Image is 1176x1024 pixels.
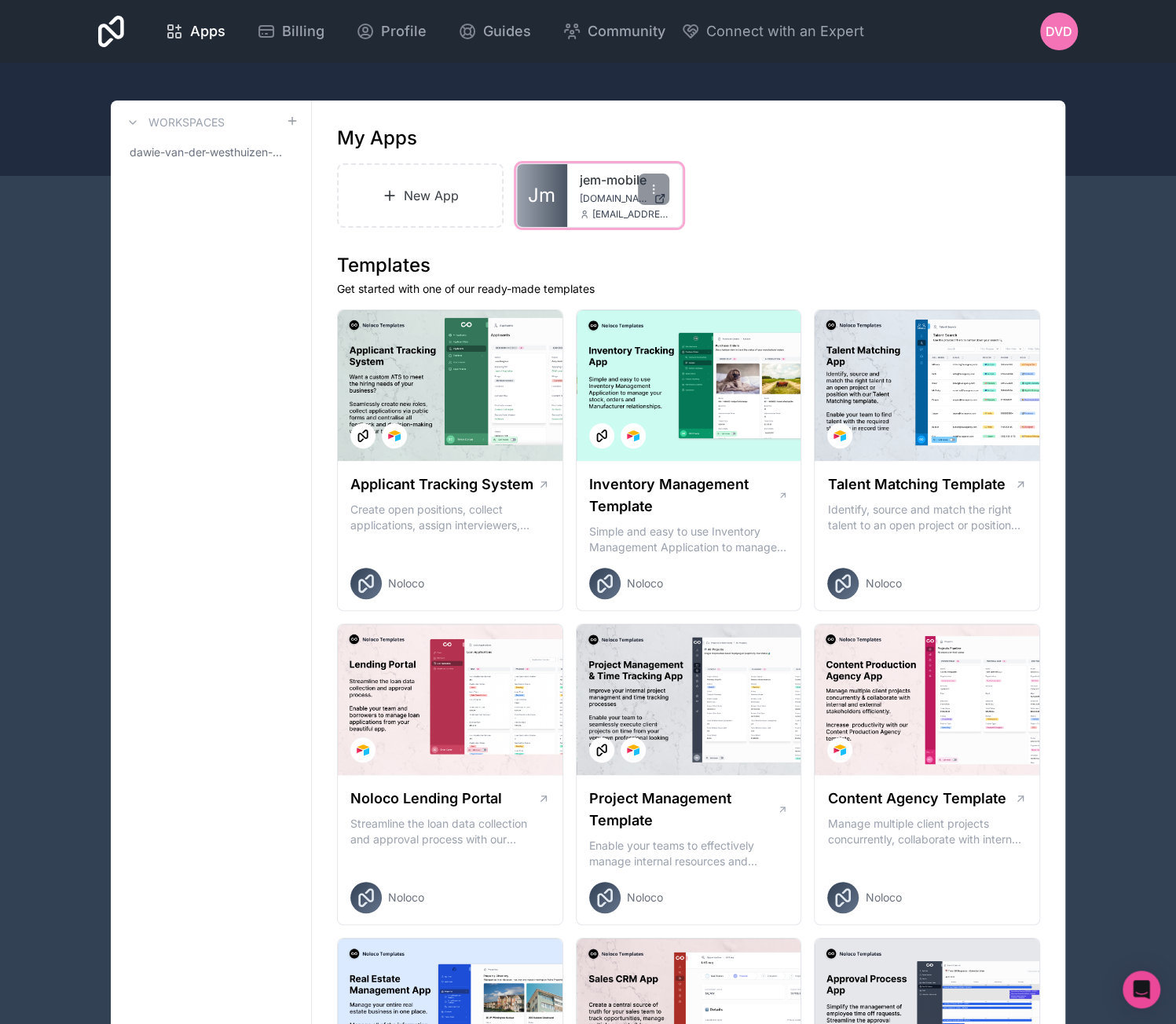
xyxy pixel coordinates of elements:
[589,788,777,832] h1: Project Management Template
[865,890,901,905] span: Noloco
[337,281,1040,297] p: Get started with one of our ready-made templates
[589,524,789,555] p: Simple and easy to use Inventory Management Application to manage your stock, orders and Manufact...
[865,576,901,591] span: Noloco
[589,474,778,517] h1: Inventory Management Template
[337,163,504,228] a: New App
[681,20,864,42] button: Connect with an Expert
[627,744,639,756] img: Airtable Logo
[827,474,1005,496] h1: Talent Matching Template
[130,144,286,160] span: dawie-van-der-westhuizen-workspace
[350,474,533,496] h1: Applicant Tracking System
[282,20,324,42] span: Billing
[827,788,1006,810] h1: Content Agency Template
[123,138,299,166] a: dawie-van-der-westhuizen-workspace
[123,113,225,132] a: Workspaces
[827,816,1027,847] p: Manage multiple client projects concurrently, collaborate with internal and external stakeholders...
[350,502,550,533] p: Create open positions, collect applications, assign interviewers, centralise candidate feedback a...
[550,14,678,49] a: Community
[528,183,555,208] span: Jm
[833,744,846,756] img: Airtable Logo
[627,890,663,905] span: Noloco
[517,164,567,227] a: Jm
[357,744,369,756] img: Airtable Logo
[337,126,417,151] h1: My Apps
[589,838,789,869] p: Enable your teams to effectively manage internal resources and execute client projects on time.
[148,115,225,130] h3: Workspaces
[1046,22,1072,41] span: Dvd
[706,20,864,42] span: Connect with an Expert
[580,192,647,205] span: [DOMAIN_NAME]
[833,430,846,442] img: Airtable Logo
[627,576,663,591] span: Noloco
[152,14,238,49] a: Apps
[350,788,502,810] h1: Noloco Lending Portal
[190,20,225,42] span: Apps
[244,14,337,49] a: Billing
[337,253,1040,278] h1: Templates
[1123,971,1160,1008] div: Open Intercom Messenger
[827,502,1027,533] p: Identify, source and match the right talent to an open project or position with our Talent Matchi...
[483,20,531,42] span: Guides
[343,14,439,49] a: Profile
[388,890,424,905] span: Noloco
[588,20,665,42] span: Community
[381,20,427,42] span: Profile
[580,170,669,189] a: jem-mobile
[388,576,424,591] span: Noloco
[592,208,669,221] span: [EMAIL_ADDRESS][DOMAIN_NAME]
[580,192,669,205] a: [DOMAIN_NAME]
[388,430,401,442] img: Airtable Logo
[445,14,544,49] a: Guides
[627,430,639,442] img: Airtable Logo
[350,816,550,847] p: Streamline the loan data collection and approval process with our Lending Portal template.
